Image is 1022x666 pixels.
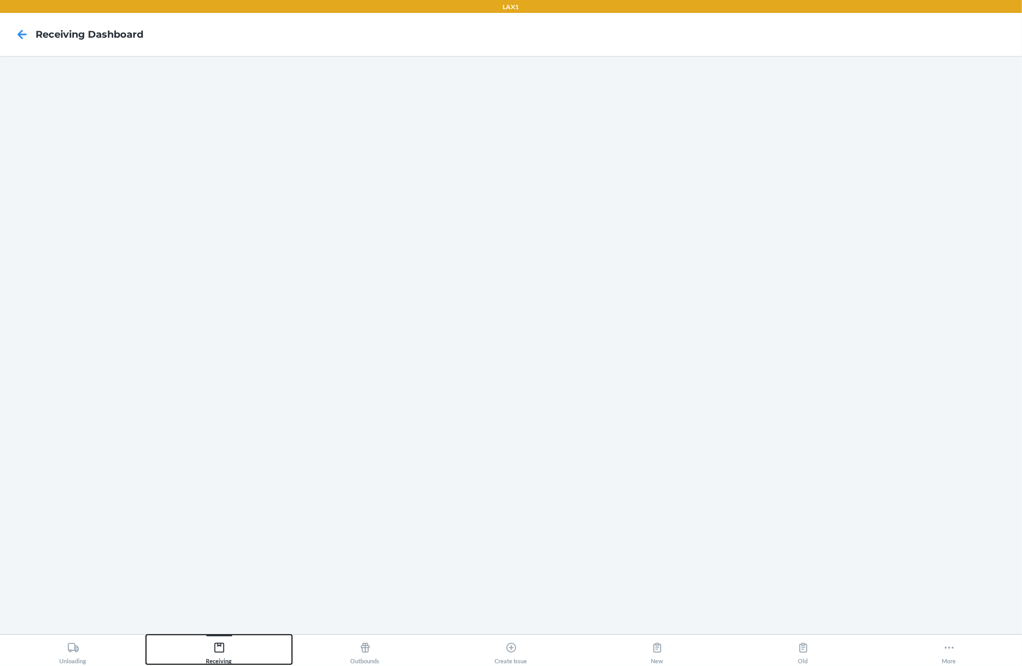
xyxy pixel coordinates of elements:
div: More [942,637,956,664]
div: Receiving [206,637,232,664]
button: Old [730,635,876,664]
div: New [651,637,663,664]
button: Outbounds [292,635,438,664]
button: Create Issue [438,635,584,664]
h4: Receiving dashboard [36,27,143,41]
button: Receiving [146,635,292,664]
div: Outbounds [351,637,380,664]
div: Unloading [60,637,87,664]
div: Old [797,637,809,664]
p: LAX1 [503,2,519,12]
button: New [584,635,730,664]
button: More [876,635,1022,664]
iframe: Receiving dashboard [9,65,1013,626]
div: Create Issue [495,637,527,664]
